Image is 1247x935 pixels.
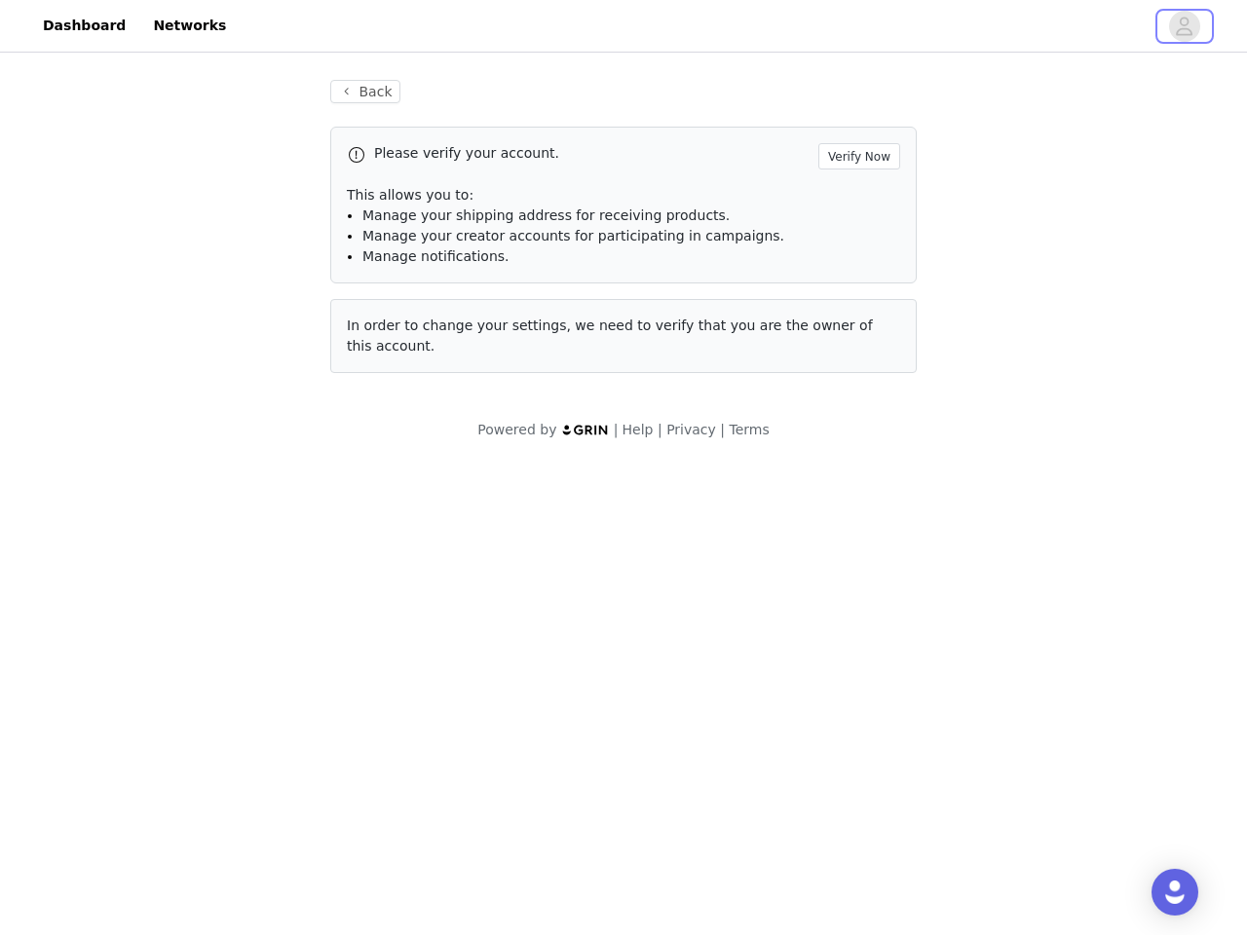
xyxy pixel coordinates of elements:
[720,422,725,437] span: |
[729,422,769,437] a: Terms
[818,143,900,169] button: Verify Now
[347,318,873,354] span: In order to change your settings, we need to verify that you are the owner of this account.
[561,424,610,436] img: logo
[666,422,716,437] a: Privacy
[362,207,730,223] span: Manage your shipping address for receiving products.
[141,4,238,48] a: Networks
[330,80,400,103] button: Back
[477,422,556,437] span: Powered by
[362,248,510,264] span: Manage notifications.
[362,228,784,243] span: Manage your creator accounts for participating in campaigns.
[614,422,619,437] span: |
[31,4,137,48] a: Dashboard
[374,143,811,164] p: Please verify your account.
[1152,869,1198,916] div: Open Intercom Messenger
[347,185,900,206] p: This allows you to:
[623,422,654,437] a: Help
[1175,11,1193,42] div: avatar
[658,422,662,437] span: |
